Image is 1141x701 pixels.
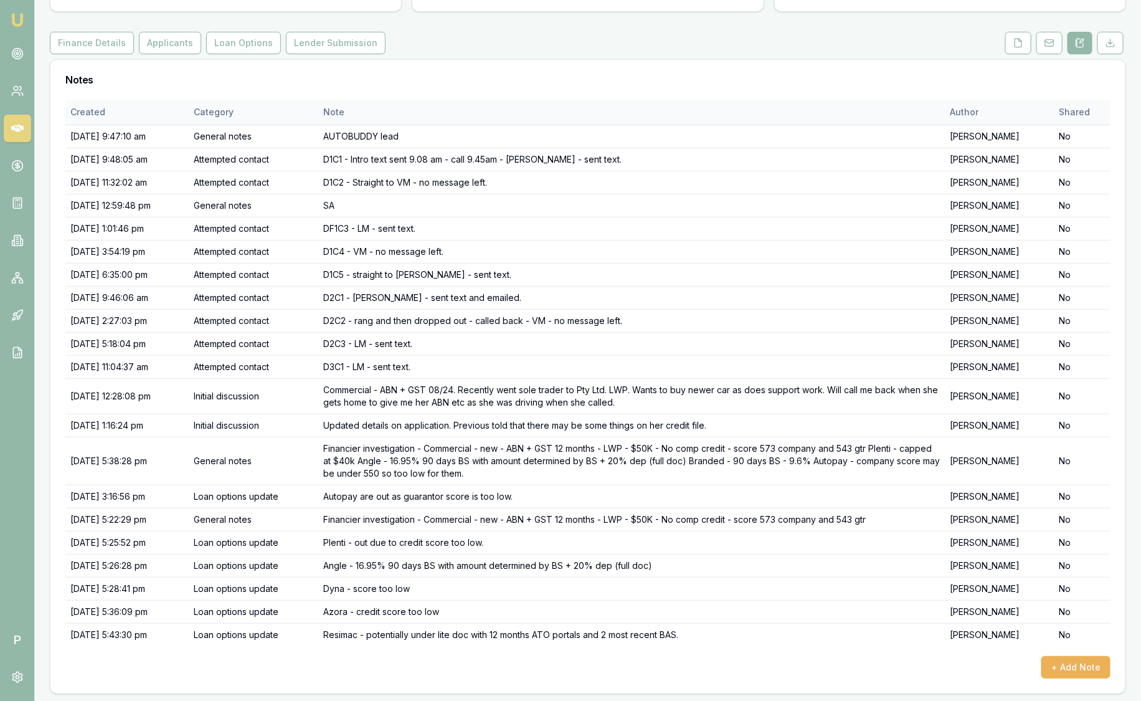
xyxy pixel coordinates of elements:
button: Applicants [139,32,201,54]
td: [PERSON_NAME] [945,414,1054,437]
a: Loan Options [204,32,283,54]
td: No [1054,554,1110,577]
td: Angle - 16.95% 90 days BS with amount determined by BS + 20% dep (full doc) [318,554,945,577]
th: Author [945,100,1054,125]
td: [DATE] 3:16:56 pm [65,485,189,508]
td: Attempted contact [189,263,318,286]
td: [DATE] 5:22:29 pm [65,508,189,531]
td: [DATE] 12:28:08 pm [65,378,189,414]
td: Autopay are out as guarantor score is too low. [318,485,945,508]
td: No [1054,577,1110,600]
td: No [1054,309,1110,332]
td: D2C1 - [PERSON_NAME] - sent text and emailed. [318,286,945,309]
td: Plenti - out due to credit score too low. [318,531,945,554]
td: [PERSON_NAME] [945,263,1054,286]
td: Attempted contact [189,171,318,194]
td: [PERSON_NAME] [945,531,1054,554]
td: No [1054,125,1110,148]
td: D1C5 - straight to [PERSON_NAME] - sent text. [318,263,945,286]
td: Resimac - potentially under lite doc with 12 months ATO portals and 2 most recent BAS. [318,623,945,646]
td: [PERSON_NAME] [945,171,1054,194]
td: [PERSON_NAME] [945,309,1054,332]
td: [PERSON_NAME] [945,148,1054,171]
td: Attempted contact [189,240,318,263]
td: [PERSON_NAME] [945,332,1054,355]
td: Financier investigation - Commercial - new - ABN + GST 12 months - LWP - $50K - No comp credit - ... [318,437,945,485]
td: No [1054,171,1110,194]
td: [PERSON_NAME] [945,217,1054,240]
td: [PERSON_NAME] [945,286,1054,309]
td: [PERSON_NAME] [945,437,1054,485]
td: [PERSON_NAME] [945,623,1054,646]
td: [DATE] 5:18:04 pm [65,332,189,355]
td: Attempted contact [189,332,318,355]
td: No [1054,240,1110,263]
td: General notes [189,508,318,531]
td: No [1054,355,1110,378]
td: [DATE] 1:16:24 pm [65,414,189,437]
td: D1C2 - Straight to VM - no message left. [318,171,945,194]
td: No [1054,437,1110,485]
td: Loan options update [189,577,318,600]
td: [PERSON_NAME] [945,125,1054,148]
td: Commercial - ABN + GST 08/24. Recently went sole trader to Pty Ltd. LWP. Wants to buy newer car a... [318,378,945,414]
td: Updated details on application. Previous told that there may be some things on her credit file. [318,414,945,437]
h3: Notes [65,75,1110,85]
td: Dyna - score too low [318,577,945,600]
td: No [1054,217,1110,240]
td: [DATE] 9:46:06 am [65,286,189,309]
a: Finance Details [50,32,136,54]
td: [DATE] 11:32:02 am [65,171,189,194]
td: [DATE] 5:26:28 pm [65,554,189,577]
button: Lender Submission [286,32,386,54]
td: [PERSON_NAME] [945,355,1054,378]
td: [PERSON_NAME] [945,600,1054,623]
td: Loan options update [189,485,318,508]
td: No [1054,148,1110,171]
td: No [1054,286,1110,309]
td: AUTOBUDDY lead [318,125,945,148]
td: [PERSON_NAME] [945,508,1054,531]
td: [DATE] 3:54:19 pm [65,240,189,263]
td: General notes [189,125,318,148]
a: Lender Submission [283,32,388,54]
td: Attempted contact [189,286,318,309]
button: Loan Options [206,32,281,54]
td: Attempted contact [189,309,318,332]
td: Loan options update [189,531,318,554]
td: D2C2 - rang and then dropped out - called back - VM - no message left. [318,309,945,332]
img: emu-icon-u.png [10,12,25,27]
td: [DATE] 6:35:00 pm [65,263,189,286]
td: D1C4 - VM - no message left. [318,240,945,263]
td: [PERSON_NAME] [945,378,1054,414]
td: Loan options update [189,600,318,623]
td: No [1054,485,1110,508]
td: Initial discussion [189,414,318,437]
td: [PERSON_NAME] [945,554,1054,577]
td: [DATE] 5:36:09 pm [65,600,189,623]
td: [DATE] 5:38:28 pm [65,437,189,485]
td: D1C1 - Intro text sent 9.08 am - call 9.45am - [PERSON_NAME] - sent text. [318,148,945,171]
td: D2C3 - LM - sent text. [318,332,945,355]
th: Category [189,100,318,125]
button: Finance Details [50,32,134,54]
td: No [1054,600,1110,623]
td: Loan options update [189,554,318,577]
td: No [1054,378,1110,414]
td: [DATE] 9:47:10 am [65,125,189,148]
td: [PERSON_NAME] [945,240,1054,263]
td: No [1054,332,1110,355]
td: D3C1 - LM - sent text. [318,355,945,378]
td: [DATE] 11:04:37 am [65,355,189,378]
td: DF1C3 - LM - sent text. [318,217,945,240]
a: Applicants [136,32,204,54]
td: Attempted contact [189,355,318,378]
button: + Add Note [1041,656,1110,679]
td: Attempted contact [189,148,318,171]
th: Note [318,100,945,125]
td: No [1054,263,1110,286]
td: [DATE] 5:28:41 pm [65,577,189,600]
td: [PERSON_NAME] [945,577,1054,600]
td: [DATE] 2:27:03 pm [65,309,189,332]
td: No [1054,531,1110,554]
